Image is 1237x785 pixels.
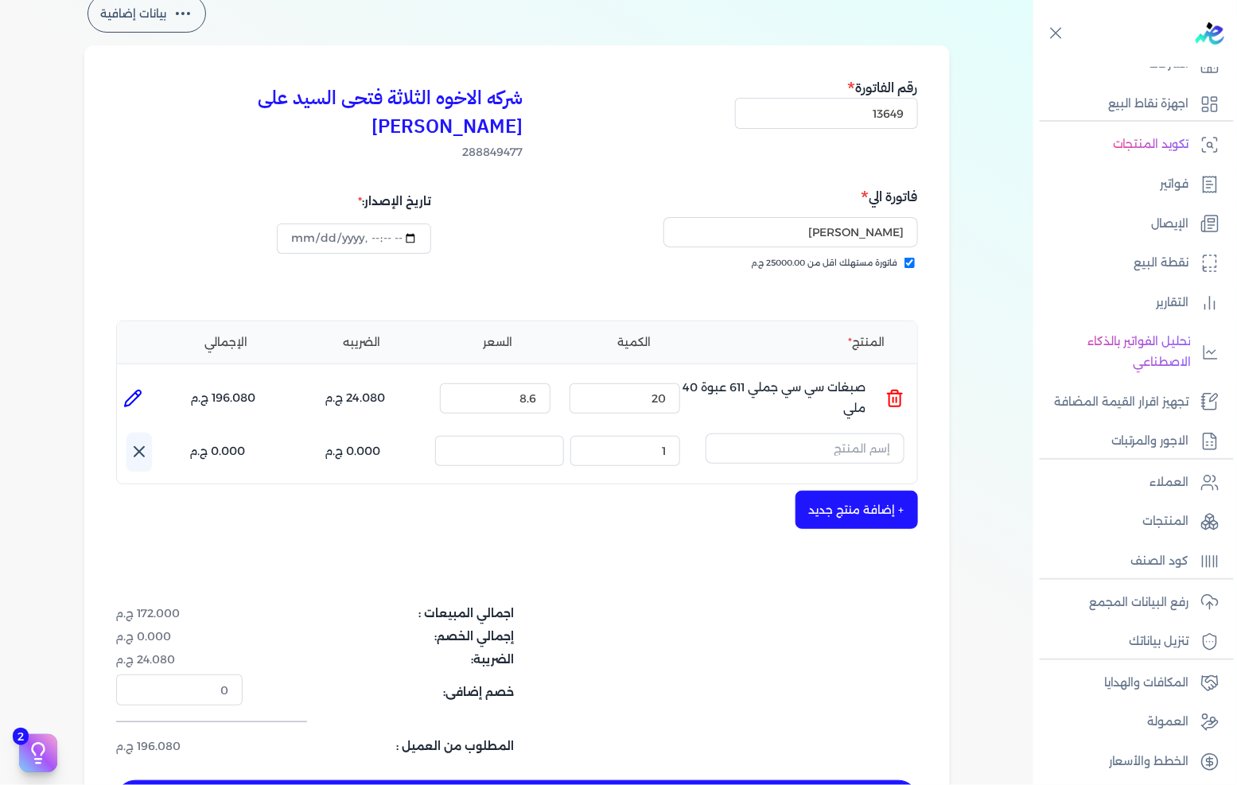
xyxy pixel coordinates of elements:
dt: اجمالي المبيعات : [252,605,515,622]
input: فاتورة مستهلك اقل من 25000.00 ج.م [904,258,915,268]
dd: 0.000 ج.م [116,628,243,645]
a: فواتير [1033,168,1227,201]
li: السعر [434,334,563,351]
h5: رقم الفاتورة [735,77,918,98]
a: الخطط والأسعار [1033,745,1227,779]
p: 196.080 ج.م [191,388,256,409]
a: الاجور والمرتبات [1033,425,1227,458]
img: logo [1196,22,1224,45]
a: رفع البيانات المجمع [1033,586,1227,620]
a: الإيصال [1033,208,1227,241]
input: إسم المستهلك [663,217,918,247]
a: تجهيز اقرار القيمة المضافة [1033,386,1227,419]
li: الإجمالي [161,334,291,351]
p: 0.000 ج.م [190,441,246,462]
h3: شركه الاخوه الثلاثة فتحى السيد على [PERSON_NAME] [116,84,523,141]
a: تحليل الفواتير بالذكاء الاصطناعي [1033,325,1227,379]
dt: إجمالي الخصم: [252,628,515,645]
a: المنتجات [1033,505,1227,538]
a: نقطة البيع [1033,247,1227,280]
p: 24.080 ج.م [325,388,386,409]
p: العمولة [1148,712,1189,733]
button: إسم المنتج [706,433,904,470]
p: تنزيل بياناتك [1130,631,1189,652]
p: صبغات سي سي جملي 611 عبوة 40 ملي [667,377,866,420]
p: فواتير [1161,174,1189,195]
input: إسم المنتج [706,433,904,464]
a: المكافات والهدايا [1033,666,1227,700]
p: اجهزة نقاط البيع [1108,94,1189,115]
p: كود الصنف [1131,551,1189,572]
span: 2 [13,728,29,745]
input: رقم الفاتورة [735,98,918,128]
p: المكافات والهدايا [1104,673,1189,694]
li: الضريبه [298,334,427,351]
a: العملاء [1033,466,1227,499]
p: رفع البيانات المجمع [1089,593,1189,613]
p: التقارير [1157,293,1189,313]
p: تكويد المنتجات [1113,134,1189,155]
div: تاريخ الإصدار: [277,186,431,216]
a: اجهزة نقاط البيع [1033,87,1227,121]
dd: 172.000 ج.م [116,605,243,622]
a: تنزيل بياناتك [1033,625,1227,659]
dt: خصم إضافى: [252,674,515,705]
dd: 24.080 ج.م [116,651,243,668]
span: فاتورة مستهلك اقل من 25000.00 ج.م [752,257,898,270]
a: العمولة [1033,705,1227,739]
button: 2 [19,734,57,772]
dt: الضريبة: [252,651,515,668]
p: تجهيز اقرار القيمة المضافة [1054,392,1189,413]
p: الاجور والمرتبات [1111,431,1189,452]
h5: فاتورة الي [522,186,918,207]
a: التقارير [1033,286,1227,320]
li: الكمية [570,334,699,351]
p: الخطط والأسعار [1109,752,1189,772]
a: كود الصنف [1033,545,1227,578]
dd: 196.080 ج.م [116,738,243,755]
p: العملاء [1150,472,1189,493]
p: 0.000 ج.م [325,441,381,462]
p: تحليل الفواتير بالذكاء الاصطناعي [1041,332,1191,372]
p: الإيصال [1152,214,1189,235]
dt: المطلوب من العميل : [252,738,515,755]
li: المنتج [706,334,904,351]
span: 288849477 [116,144,523,161]
p: نقطة البيع [1134,253,1189,274]
a: تكويد المنتجات [1033,128,1227,161]
p: المنتجات [1143,511,1189,532]
button: + إضافة منتج جديد [795,491,918,529]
